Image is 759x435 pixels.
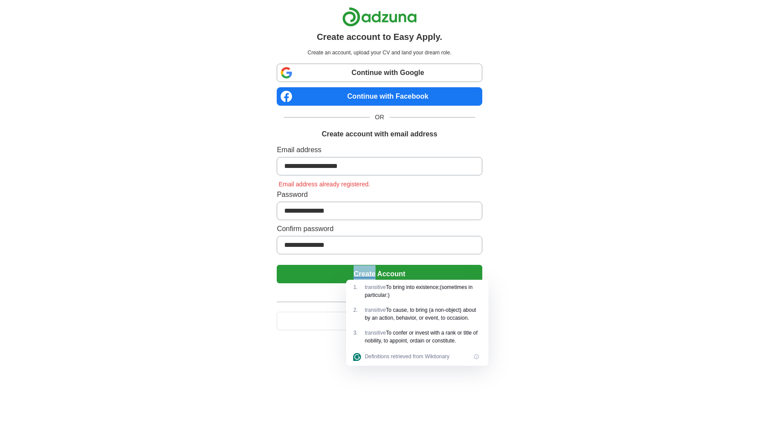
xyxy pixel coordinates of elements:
[277,145,482,155] label: Email address
[277,224,482,234] label: Confirm password
[277,265,482,283] button: Create Account
[317,30,442,43] h1: Create account to Easy Apply.
[370,113,390,122] span: OR
[277,312,482,330] button: Login
[277,189,482,200] label: Password
[342,7,417,27] img: Adzuna logo
[322,129,437,139] h1: Create account with email address
[277,341,482,349] a: Return to job advert
[277,64,482,82] a: Continue with Google
[277,87,482,106] a: Continue with Facebook
[277,181,372,188] span: Email address already registered.
[277,317,482,324] a: Login
[278,49,480,57] p: Create an account, upload your CV and land your dream role.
